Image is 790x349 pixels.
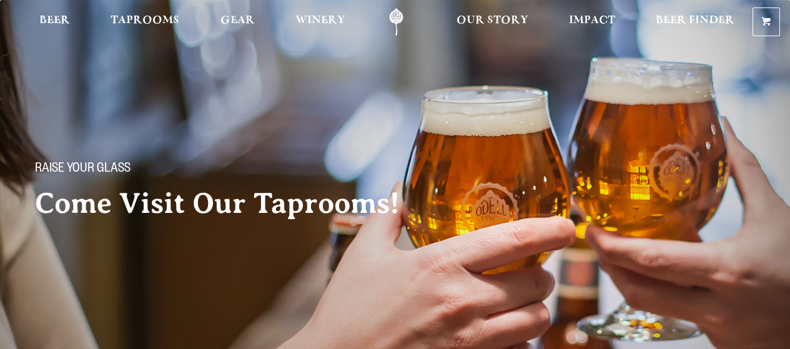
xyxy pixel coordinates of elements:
span: Beer [39,16,70,26]
a: Odell Home [373,8,420,36]
a: Beer Finder [648,8,743,36]
span: Taprooms [111,16,179,26]
span: Impact [569,16,615,26]
a: Beer [31,8,78,36]
a: Gear [212,8,263,36]
a: Taprooms [102,8,187,36]
a: Our Story [448,8,536,36]
h2: Come Visit Our Taprooms! [35,188,425,219]
span: Raise your glass [35,162,131,178]
a: Winery [287,8,353,36]
span: Gear [220,16,255,26]
a: Impact [561,8,623,36]
span: Our Story [457,16,528,26]
span: Winery [295,16,345,26]
span: Beer Finder [656,16,734,26]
